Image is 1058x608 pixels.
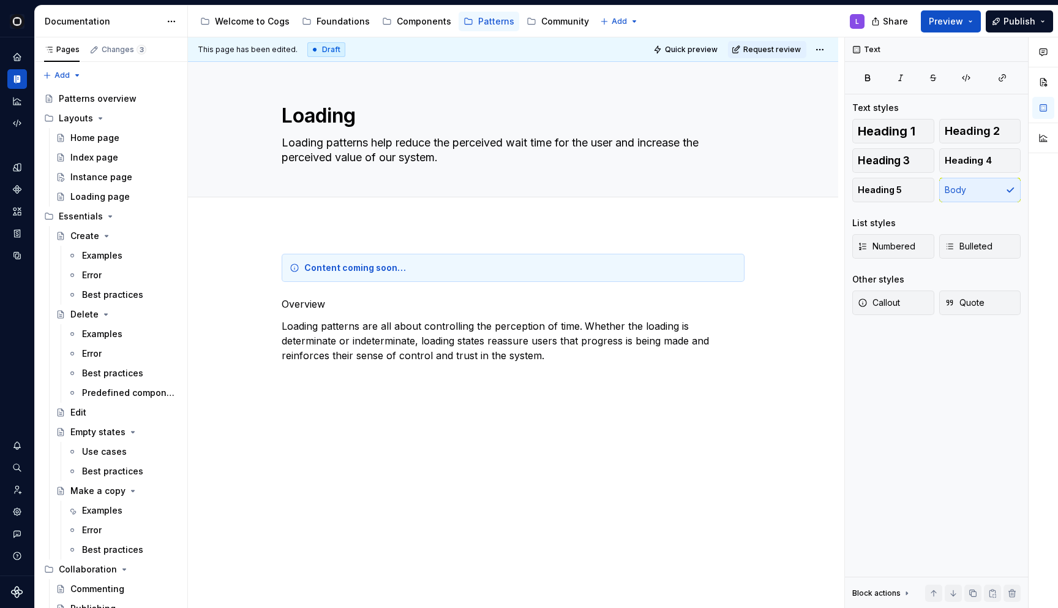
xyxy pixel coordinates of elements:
[459,12,519,31] a: Patterns
[852,148,934,173] button: Heading 3
[307,42,345,57] div: Draft
[7,113,27,133] a: Code automation
[62,520,182,540] a: Error
[945,297,985,309] span: Quote
[62,324,182,344] a: Examples
[852,585,912,602] div: Block actions
[855,17,859,26] div: L
[7,502,27,522] a: Settings
[51,148,182,167] a: Index page
[858,297,900,309] span: Callout
[51,422,182,442] a: Empty states
[522,12,594,31] a: Community
[945,125,1000,137] span: Heading 2
[70,191,130,203] div: Loading page
[70,406,86,419] div: Edit
[397,15,451,28] div: Components
[62,540,182,560] a: Best practices
[70,171,132,183] div: Instance page
[883,15,908,28] span: Share
[70,583,124,595] div: Commenting
[7,480,27,500] a: Invite team
[939,119,1021,143] button: Heading 2
[939,291,1021,315] button: Quote
[282,297,745,311] p: Overview
[59,210,103,222] div: Essentials
[852,588,901,598] div: Block actions
[596,13,642,30] button: Add
[11,586,23,598] svg: Supernova Logo
[82,348,102,360] div: Error
[82,544,143,556] div: Best practices
[82,387,175,399] div: Predefined components
[51,226,182,246] a: Create
[7,224,27,243] a: Storybook stories
[70,485,126,497] div: Make a copy
[939,234,1021,259] button: Bulleted
[541,15,589,28] div: Community
[282,319,745,378] p: Loading patterns are all about controlling the perception of time. Whether the loading is determi...
[51,305,182,324] a: Delete
[102,45,146,55] div: Changes
[1004,15,1035,28] span: Publish
[70,132,119,144] div: Home page
[858,240,915,253] span: Numbered
[7,91,27,111] a: Analytics
[70,426,126,438] div: Empty states
[921,10,981,32] button: Preview
[51,128,182,148] a: Home page
[7,180,27,199] div: Components
[62,363,182,383] a: Best practices
[51,167,182,187] a: Instance page
[39,89,182,108] a: Patterns overview
[70,308,99,321] div: Delete
[82,465,143,477] div: Best practices
[939,148,1021,173] button: Heading 4
[7,436,27,455] div: Notifications
[852,178,934,202] button: Heading 5
[59,563,117,576] div: Collaboration
[198,45,298,55] span: This page has been edited.
[195,12,295,31] a: Welcome to Cogs
[728,41,806,58] button: Request review
[82,328,122,340] div: Examples
[279,101,742,131] textarea: Loading
[7,202,27,221] a: Assets
[62,344,182,363] a: Error
[650,41,723,58] button: Quick preview
[743,45,801,55] span: Request review
[51,481,182,501] a: Make a copy
[7,246,27,265] div: Data sources
[39,108,182,128] div: Layouts
[82,446,127,458] div: Use cases
[7,47,27,67] div: Home
[82,269,102,281] div: Error
[51,403,182,422] a: Edit
[62,442,182,462] a: Use cases
[612,17,627,26] span: Add
[195,9,594,34] div: Page tree
[62,462,182,481] a: Best practices
[7,524,27,544] button: Contact support
[852,234,934,259] button: Numbered
[7,158,27,177] div: Design tokens
[858,154,910,167] span: Heading 3
[82,367,143,379] div: Best practices
[39,560,182,579] div: Collaboration
[304,262,406,273] strong: Content coming soon…
[82,504,122,517] div: Examples
[7,458,27,477] button: Search ⌘K
[852,273,904,286] div: Other styles
[7,69,27,89] div: Documentation
[62,265,182,285] a: Error
[54,70,70,80] span: Add
[137,45,146,55] span: 3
